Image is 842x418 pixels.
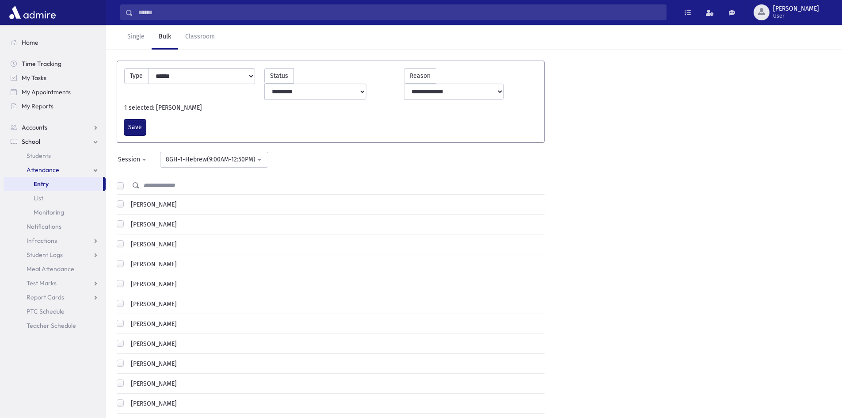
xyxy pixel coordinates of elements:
span: Time Tracking [22,60,61,68]
a: Bulk [152,25,178,50]
span: Students [27,152,51,160]
a: Meal Attendance [4,262,106,276]
label: [PERSON_NAME] [127,379,177,388]
img: AdmirePro [7,4,58,21]
span: Attendance [27,166,59,174]
span: Home [22,38,38,46]
a: Entry [4,177,103,191]
span: Infractions [27,237,57,245]
label: [PERSON_NAME] [127,260,177,269]
button: Session [112,152,153,168]
a: Student Logs [4,248,106,262]
label: [PERSON_NAME] [127,299,177,309]
label: [PERSON_NAME] [127,200,177,209]
a: Test Marks [4,276,106,290]
label: [PERSON_NAME] [127,240,177,249]
span: Student Logs [27,251,63,259]
span: List [34,194,43,202]
a: List [4,191,106,205]
span: Report Cards [27,293,64,301]
span: My Tasks [22,74,46,82]
span: Monitoring [34,208,64,216]
span: Meal Attendance [27,265,74,273]
a: Time Tracking [4,57,106,71]
button: 8GH-1-Hebrew(9:00AM-12:50PM) [160,152,268,168]
a: Report Cards [4,290,106,304]
span: PTC Schedule [27,307,65,315]
a: Home [4,35,106,50]
a: My Appointments [4,85,106,99]
a: Students [4,149,106,163]
span: Notifications [27,222,61,230]
label: Type [124,68,149,84]
a: My Reports [4,99,106,113]
label: Reason [404,68,436,84]
span: Teacher Schedule [27,322,76,330]
label: [PERSON_NAME] [127,359,177,368]
button: Save [124,119,146,135]
input: Search [133,4,666,20]
span: Accounts [22,123,47,131]
label: [PERSON_NAME] [127,280,177,289]
a: Infractions [4,234,106,248]
div: 1 selected: [PERSON_NAME] [120,103,541,112]
label: [PERSON_NAME] [127,339,177,349]
a: Classroom [178,25,222,50]
span: My Appointments [22,88,71,96]
span: Entry [34,180,49,188]
div: 8GH-1-Hebrew(9:00AM-12:50PM) [166,155,255,164]
a: Monitoring [4,205,106,219]
a: School [4,134,106,149]
span: [PERSON_NAME] [773,5,819,12]
span: Test Marks [27,279,57,287]
label: [PERSON_NAME] [127,399,177,408]
label: Status [264,68,294,84]
a: Attendance [4,163,106,177]
a: Accounts [4,120,106,134]
div: Session [118,155,140,164]
a: My Tasks [4,71,106,85]
span: User [773,12,819,19]
a: Notifications [4,219,106,234]
a: Single [120,25,152,50]
label: [PERSON_NAME] [127,319,177,329]
label: [PERSON_NAME] [127,220,177,229]
span: School [22,138,40,146]
a: Teacher Schedule [4,318,106,333]
a: PTC Schedule [4,304,106,318]
span: My Reports [22,102,53,110]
